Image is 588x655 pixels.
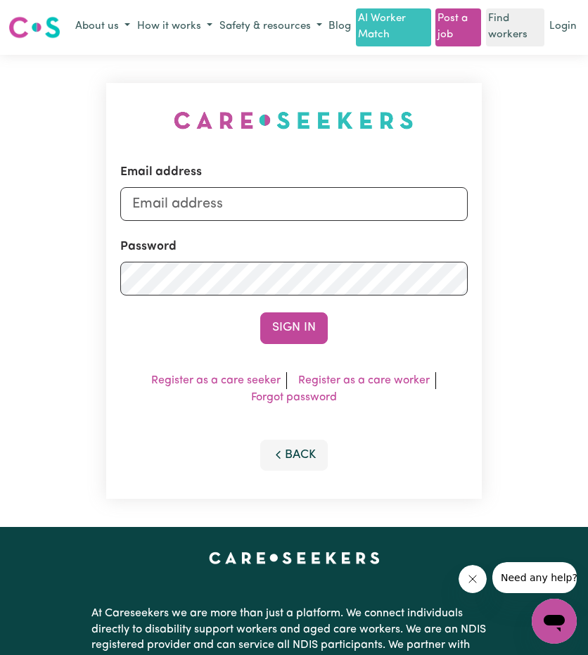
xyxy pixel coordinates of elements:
button: Back [260,440,328,471]
img: Careseekers logo [8,15,60,40]
span: Need any help? [8,10,85,21]
label: Password [120,238,177,256]
button: Sign In [260,312,328,343]
a: Careseekers home page [209,552,380,564]
iframe: Close message [459,565,487,593]
a: AI Worker Match [356,8,430,46]
a: Register as a care worker [298,375,430,386]
input: Email address [120,187,467,221]
a: Careseekers logo [8,11,60,44]
iframe: Button to launch messaging window [532,599,577,644]
button: How it works [134,15,216,39]
a: Find workers [486,8,544,46]
a: Post a job [435,8,481,46]
a: Login [547,16,580,38]
a: Forgot password [251,392,337,403]
button: About us [72,15,134,39]
a: Register as a care seeker [151,375,281,386]
label: Email address [120,163,202,182]
a: Blog [326,16,354,38]
iframe: Message from company [492,562,577,593]
button: Safety & resources [216,15,326,39]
